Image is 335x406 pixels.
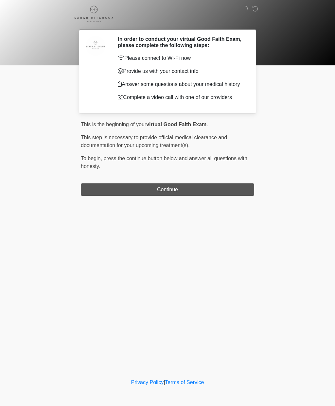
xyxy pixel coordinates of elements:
[81,135,227,148] span: This step is necessary to provide official medical clearance and documentation for your upcoming ...
[118,67,244,75] p: Provide us with your contact info
[146,122,206,127] strong: virtual Good Faith Exam
[81,156,247,169] span: press the continue button below and answer all questions with honesty.
[131,380,164,385] a: Privacy Policy
[74,5,114,22] img: Sarah Hitchcox Aesthetics Logo
[165,380,204,385] a: Terms of Service
[81,122,146,127] span: This is the beginning of your
[81,156,103,161] span: To begin,
[118,54,244,62] p: Please connect to Wi-Fi now
[81,183,254,196] button: Continue
[118,93,244,101] p: Complete a video call with one of our providers
[118,36,244,48] h2: In order to conduct your virtual Good Faith Exam, please complete the following steps:
[206,122,208,127] span: .
[86,36,105,56] img: Agent Avatar
[118,80,244,88] p: Answer some questions about your medical history
[164,380,165,385] a: |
